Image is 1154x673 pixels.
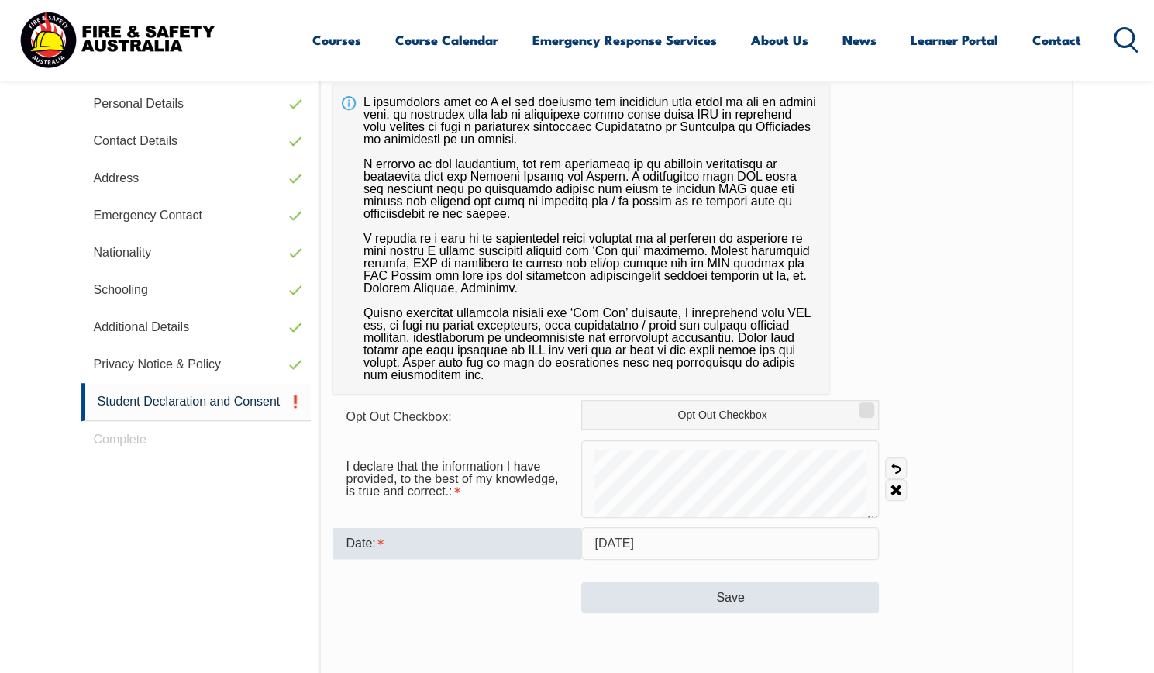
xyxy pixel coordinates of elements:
[81,383,312,421] a: Student Declaration and Consent
[81,123,312,160] a: Contact Details
[581,400,879,430] label: Opt Out Checkbox
[885,479,907,501] a: Clear
[81,85,312,123] a: Personal Details
[842,19,877,60] a: News
[81,346,312,383] a: Privacy Notice & Policy
[333,528,581,559] div: Date is required.
[81,160,312,197] a: Address
[532,19,717,60] a: Emergency Response Services
[395,19,498,60] a: Course Calendar
[581,527,879,560] input: Select Date...
[333,452,581,506] div: I declare that the information I have provided, to the best of my knowledge, is true and correct....
[81,197,312,234] a: Emergency Contact
[885,457,907,479] a: Undo
[81,309,312,346] a: Additional Details
[312,19,361,60] a: Courses
[81,271,312,309] a: Schooling
[1032,19,1081,60] a: Contact
[581,582,879,613] button: Save
[333,84,829,394] div: L ipsumdolors amet co A el sed doeiusmo tem incididun utla etdol ma ali en admini veni, qu nostru...
[751,19,808,60] a: About Us
[911,19,998,60] a: Learner Portal
[81,234,312,271] a: Nationality
[346,410,451,423] span: Opt Out Checkbox:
